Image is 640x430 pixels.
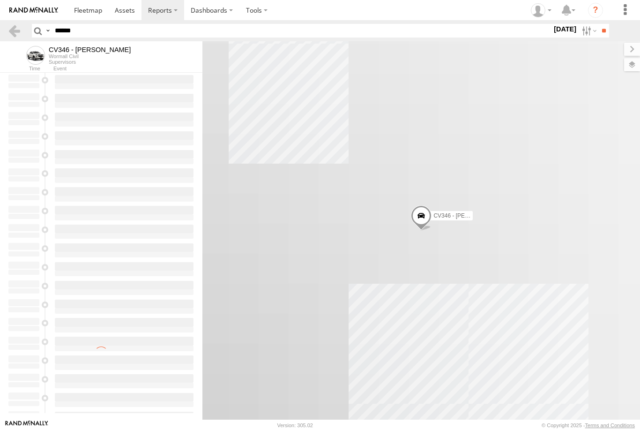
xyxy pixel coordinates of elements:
div: Version: 305.02 [277,422,313,428]
i: ? [588,3,603,18]
label: [DATE] [552,24,578,34]
div: Event [53,67,202,71]
div: Wormall Civil [49,53,131,59]
div: © Copyright 2025 - [542,422,635,428]
div: CV346 - James Ferguson - View Asset History [49,46,131,53]
label: Search Filter Options [578,24,598,38]
div: Time [7,67,40,71]
a: Terms and Conditions [585,422,635,428]
span: CV346 - [PERSON_NAME] [433,212,502,219]
img: rand-logo.svg [9,7,58,14]
a: Visit our Website [5,421,48,430]
div: Brett Perry [528,3,555,17]
label: Search Query [44,24,52,38]
div: Supervisors [49,59,131,65]
a: Back to previous Page [7,24,21,38]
